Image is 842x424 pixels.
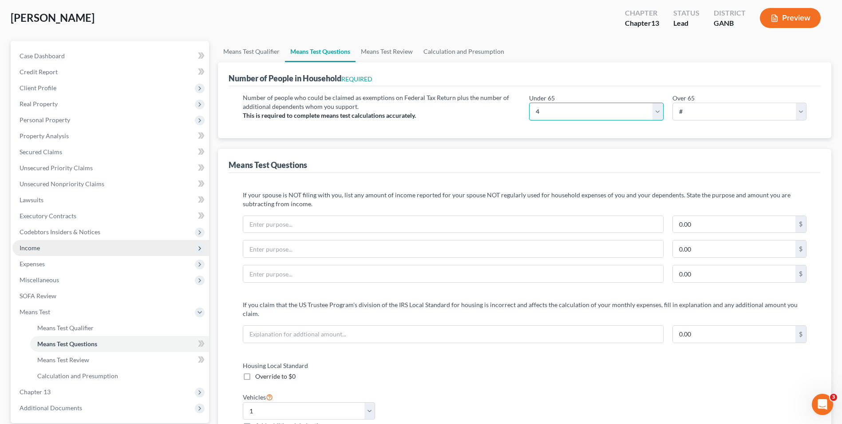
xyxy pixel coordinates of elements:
a: Means Test Questions [285,41,356,62]
div: Chapter [625,18,659,28]
strong: This is required to complete means test calculations accurately. [243,112,416,119]
span: Expenses [20,260,45,268]
a: Credit Report [12,64,209,80]
div: Chapter [625,8,659,18]
a: Means Test Qualifier [218,41,285,62]
span: Real Property [20,100,58,108]
span: Chapter 13 [20,388,51,396]
p: Number of people who could be claimed as exemptions on Federal Tax Return plus the number of addi... [243,93,520,111]
input: 0.00 [673,240,795,257]
span: Property Analysis [20,132,69,140]
button: Preview [760,8,821,28]
div: $ [795,265,806,282]
a: Property Analysis [12,128,209,144]
span: Means Test Qualifier [37,324,94,332]
span: REQUIRED [341,75,372,83]
div: $ [795,326,806,343]
a: Means Test Questions [30,336,209,352]
span: 3 [830,394,837,401]
input: 0.00 [673,326,795,343]
div: GANB [714,18,746,28]
div: Lead [673,18,700,28]
a: Executory Contracts [12,208,209,224]
input: Enter purpose... [243,240,663,257]
a: Means Test Qualifier [30,320,209,336]
span: Income [20,244,40,252]
span: Additional Documents [20,404,82,412]
span: Means Test [20,308,50,316]
span: 13 [651,19,659,27]
a: Case Dashboard [12,48,209,64]
span: Client Profile [20,84,56,92]
div: Number of People in Household [229,73,372,84]
span: Means Test Questions [37,340,97,348]
input: 0.00 [673,265,795,282]
span: Miscellaneous [20,276,59,284]
a: Means Test Review [356,41,418,62]
a: Unsecured Nonpriority Claims [12,176,209,192]
div: Means Test Questions [229,160,307,170]
span: Means Test Review [37,356,89,364]
div: District [714,8,746,18]
span: Codebtors Insiders & Notices [20,228,100,236]
a: Unsecured Priority Claims [12,160,209,176]
span: Secured Claims [20,148,62,156]
a: Lawsuits [12,192,209,208]
a: Secured Claims [12,144,209,160]
p: If your spouse is NOT filing with you, list any amount of income reported for your spouse NOT reg... [243,191,806,208]
label: Over 65 [672,93,695,103]
span: Credit Report [20,68,58,76]
p: If you claim that the US Trustee Program's division of the IRS Local Standard for housing is inco... [243,300,806,318]
div: $ [795,240,806,257]
input: 0.00 [673,216,795,233]
span: Override to $0 [255,372,296,380]
span: SOFA Review [20,292,56,300]
a: SOFA Review [12,288,209,304]
input: Explanation for addtional amount... [243,326,663,343]
span: Calculation and Presumption [37,372,118,380]
input: Enter purpose... [243,216,663,233]
input: Enter purpose... [243,265,663,282]
label: Vehicles [243,392,273,402]
span: Unsecured Priority Claims [20,164,93,172]
span: Lawsuits [20,196,43,204]
label: Under 65 [529,93,555,103]
a: Calculation and Presumption [30,368,209,384]
span: Case Dashboard [20,52,65,60]
span: Unsecured Nonpriority Claims [20,180,104,188]
a: Calculation and Presumption [418,41,510,62]
div: Status [673,8,700,18]
iframe: Intercom live chat [812,394,833,415]
a: Means Test Review [30,352,209,368]
span: Personal Property [20,116,70,124]
div: $ [795,216,806,233]
span: [PERSON_NAME] [11,11,95,24]
label: Housing Local Standard [238,361,520,370]
span: Executory Contracts [20,212,76,220]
